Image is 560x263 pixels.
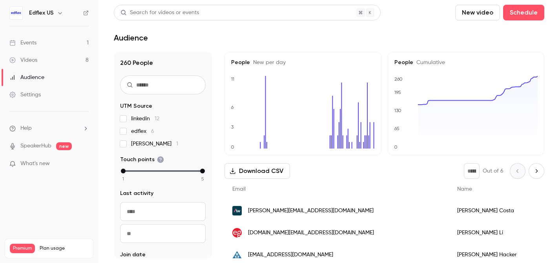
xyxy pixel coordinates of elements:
span: 12 [155,116,159,121]
div: Search for videos or events [120,9,199,17]
span: [PERSON_NAME][EMAIL_ADDRESS][DOMAIN_NAME] [248,207,374,215]
div: Settings [9,91,41,99]
h5: People [394,59,538,66]
span: [DOMAIN_NAME][EMAIL_ADDRESS][DOMAIN_NAME] [248,229,374,237]
iframe: Noticeable Trigger [79,160,89,167]
button: Download CSV [224,163,290,179]
span: New per day [250,60,286,65]
img: rtt-jv.com [232,250,242,259]
img: thoughtworks.com [232,206,242,215]
button: Next page [529,163,544,179]
text: 130 [394,108,401,114]
div: Audience [9,74,44,81]
text: 195 [394,90,401,95]
div: Videos [9,56,37,64]
h5: People [231,59,375,66]
li: help-dropdown-opener [9,124,89,132]
text: 260 [394,76,403,82]
span: 6 [151,129,154,134]
span: Touch points [120,156,164,164]
div: min [121,169,126,173]
span: What's new [20,160,50,168]
input: To [120,224,206,243]
button: New video [455,5,500,20]
span: 1 [122,175,124,182]
span: Plan usage [40,245,88,252]
span: 5 [201,175,204,182]
span: Last activity [120,189,153,197]
span: Join date [120,251,146,259]
img: egnow.com [232,228,242,237]
span: edflex [131,127,154,135]
text: 65 [394,126,399,132]
span: [EMAIL_ADDRESS][DOMAIN_NAME] [248,251,333,259]
span: Email [232,186,246,192]
input: From [120,202,206,221]
span: Help [20,124,32,132]
p: Out of 6 [483,167,503,175]
span: Cumulative [413,60,445,65]
span: Premium [10,244,35,253]
span: Name [457,186,472,192]
text: 3 [231,124,234,130]
span: 1 [176,141,178,147]
button: Schedule [503,5,544,20]
text: 0 [394,144,398,150]
h6: Edflex US [29,9,54,17]
img: Edflex US [10,7,22,19]
text: 11 [231,76,234,82]
h1: 260 People [120,58,206,68]
h1: Audience [114,33,148,42]
div: Events [9,39,36,47]
span: new [56,142,72,150]
text: 0 [231,144,234,150]
div: max [200,169,205,173]
span: UTM Source [120,102,152,110]
span: [PERSON_NAME] [131,140,178,148]
span: linkedin [131,115,159,123]
text: 6 [231,105,234,110]
a: SpeakerHub [20,142,51,150]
